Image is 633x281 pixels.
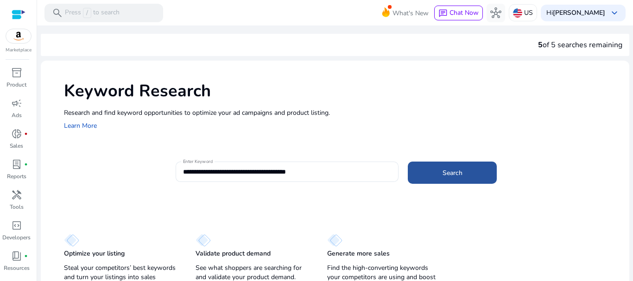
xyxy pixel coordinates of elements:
span: Chat Now [449,8,479,17]
p: Tools [10,203,24,211]
span: keyboard_arrow_down [609,7,620,19]
a: Learn More [64,121,97,130]
img: diamond.svg [64,234,79,247]
p: US [524,5,533,21]
span: inventory_2 [11,67,22,78]
p: Resources [4,264,30,272]
mat-label: Enter Keyword [183,158,213,165]
span: fiber_manual_record [24,132,28,136]
p: Press to search [65,8,120,18]
span: donut_small [11,128,22,139]
p: Validate product demand [196,249,271,258]
p: Developers [2,233,31,242]
h1: Keyword Research [64,81,620,101]
span: handyman [11,189,22,200]
button: Search [408,162,497,184]
img: us.svg [513,8,522,18]
span: 5 [538,40,543,50]
div: of 5 searches remaining [538,39,622,50]
p: Product [6,81,26,89]
span: campaign [11,98,22,109]
span: fiber_manual_record [24,254,28,258]
span: search [52,7,63,19]
img: diamond.svg [327,234,342,247]
span: lab_profile [11,159,22,170]
span: hub [490,7,501,19]
p: Sales [10,142,23,150]
img: diamond.svg [196,234,211,247]
button: hub [487,4,505,22]
p: Hi [546,10,605,16]
span: / [83,8,91,18]
span: book_4 [11,250,22,262]
p: Optimize your listing [64,249,125,258]
b: [PERSON_NAME] [553,8,605,17]
span: Search [443,168,462,178]
p: Research and find keyword opportunities to optimize your ad campaigns and product listing. [64,108,620,118]
p: Reports [7,172,26,181]
p: Marketplace [6,47,32,54]
span: code_blocks [11,220,22,231]
p: Generate more sales [327,249,390,258]
p: Ads [12,111,22,119]
span: chat [438,9,448,18]
img: amazon.svg [6,29,31,43]
span: fiber_manual_record [24,162,28,166]
span: What's New [392,5,429,21]
button: chatChat Now [434,6,483,20]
